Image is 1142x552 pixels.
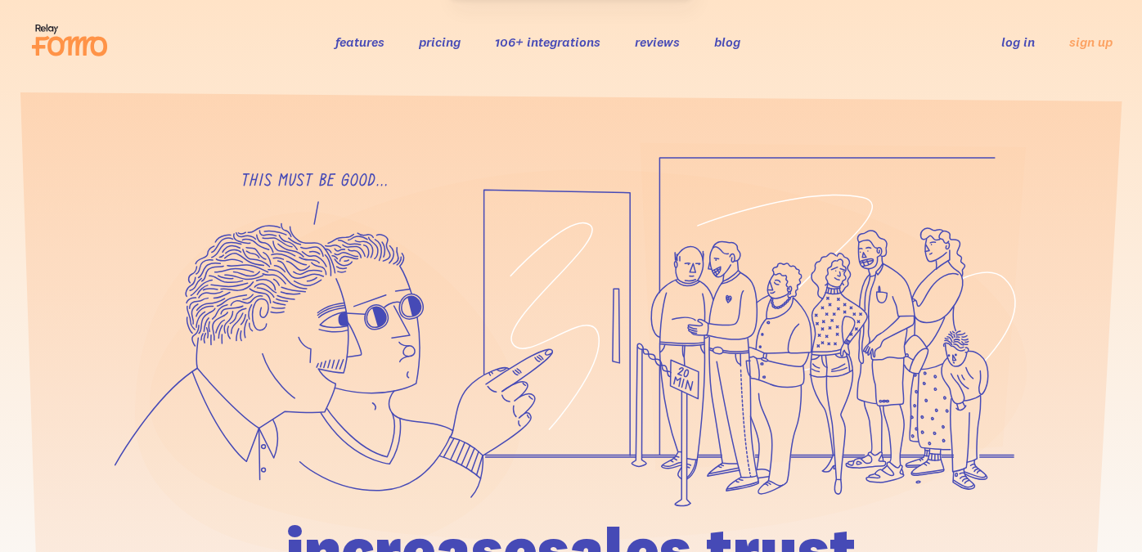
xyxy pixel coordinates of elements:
[419,34,461,50] a: pricing
[714,34,740,50] a: blog
[1069,34,1113,51] a: sign up
[335,34,384,50] a: features
[495,34,600,50] a: 106+ integrations
[635,34,680,50] a: reviews
[1001,34,1035,50] a: log in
